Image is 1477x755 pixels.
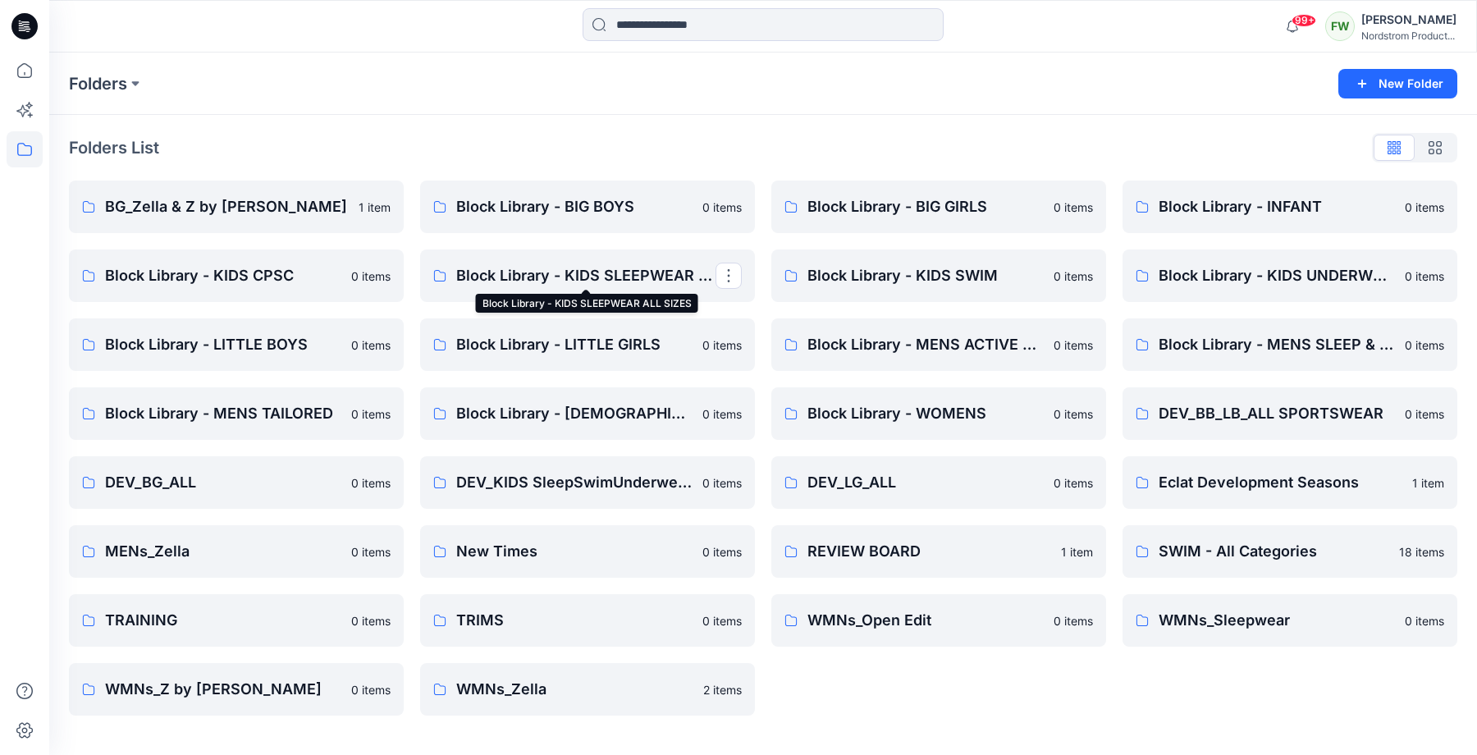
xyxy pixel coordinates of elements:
span: 99+ [1292,14,1316,27]
p: WMNs_Z by [PERSON_NAME] [105,678,341,701]
p: 0 items [351,474,391,492]
a: Block Library - MENS TAILORED0 items [69,387,404,440]
p: 0 items [351,543,391,561]
p: 1 item [1412,474,1444,492]
p: 0 items [1405,405,1444,423]
a: WMNs_Open Edit0 items [771,594,1106,647]
p: 0 items [351,336,391,354]
a: TRIMS0 items [420,594,755,647]
p: Block Library - [DEMOGRAPHIC_DATA] MENS - MISSY [456,402,693,425]
p: TRIMS [456,609,693,632]
p: 0 items [702,405,742,423]
p: DEV_LG_ALL [807,471,1044,494]
p: 0 items [351,268,391,285]
p: Eclat Development Seasons [1159,471,1402,494]
a: Block Library - MENS ACTIVE & SPORTSWEAR0 items [771,318,1106,371]
p: 0 items [1405,612,1444,629]
p: Block Library - LITTLE GIRLS [456,333,693,356]
a: WMNs_Z by [PERSON_NAME]0 items [69,663,404,716]
a: Block Library - BIG BOYS0 items [420,181,755,233]
p: 0 items [1054,336,1093,354]
p: 2 items [703,681,742,698]
p: 0 items [702,474,742,492]
a: Block Library - [DEMOGRAPHIC_DATA] MENS - MISSY0 items [420,387,755,440]
a: Block Library - KIDS SWIM0 items [771,249,1106,302]
button: New Folder [1338,69,1457,98]
p: Block Library - LITTLE BOYS [105,333,341,356]
p: SWIM - All Categories [1159,540,1389,563]
a: SWIM - All Categories18 items [1123,525,1457,578]
p: 18 items [1399,543,1444,561]
p: 0 items [1405,336,1444,354]
a: Folders [69,72,127,95]
a: WMNs_Zella2 items [420,663,755,716]
a: TRAINING0 items [69,594,404,647]
a: MENs_Zella0 items [69,525,404,578]
p: 0 items [351,681,391,698]
a: Block Library - BIG GIRLS0 items [771,181,1106,233]
p: DEV_BG_ALL [105,471,341,494]
p: 0 items [1054,474,1093,492]
p: WMNs_Zella [456,678,693,701]
p: Block Library - KIDS SWIM [807,264,1044,287]
p: Block Library - MENS TAILORED [105,402,341,425]
a: Block Library - KIDS UNDERWEAR ALL SIZES0 items [1123,249,1457,302]
p: New Times [456,540,693,563]
p: 0 items [1054,612,1093,629]
p: 0 items [702,543,742,561]
p: 0 items [1405,268,1444,285]
a: Block Library - WOMENS0 items [771,387,1106,440]
p: 1 item [1061,543,1093,561]
p: 0 items [1054,405,1093,423]
p: Block Library - WOMENS [807,402,1044,425]
p: 0 items [1054,199,1093,216]
a: WMNs_Sleepwear0 items [1123,594,1457,647]
p: TRAINING [105,609,341,632]
p: 0 items [351,612,391,629]
p: Folders List [69,135,159,160]
div: FW [1325,11,1355,41]
p: WMNs_Sleepwear [1159,609,1395,632]
a: DEV_KIDS SleepSwimUnderwear_ALL0 items [420,456,755,509]
a: New Times0 items [420,525,755,578]
a: Block Library - LITTLE GIRLS0 items [420,318,755,371]
a: Block Library - KIDS SLEEPWEAR ALL SIZES [420,249,755,302]
a: DEV_BG_ALL0 items [69,456,404,509]
p: Block Library - BIG BOYS [456,195,693,218]
a: Block Library - KIDS CPSC0 items [69,249,404,302]
a: BG_Zella & Z by [PERSON_NAME]1 item [69,181,404,233]
p: Block Library - MENS ACTIVE & SPORTSWEAR [807,333,1044,356]
a: Block Library - LITTLE BOYS0 items [69,318,404,371]
p: 0 items [702,199,742,216]
div: Nordstrom Product... [1361,30,1456,42]
a: DEV_LG_ALL0 items [771,456,1106,509]
p: 0 items [351,405,391,423]
p: Block Library - KIDS UNDERWEAR ALL SIZES [1159,264,1395,287]
p: BG_Zella & Z by [PERSON_NAME] [105,195,349,218]
p: 0 items [702,612,742,629]
a: REVIEW BOARD1 item [771,525,1106,578]
a: Eclat Development Seasons1 item [1123,456,1457,509]
p: Block Library - KIDS CPSC [105,264,341,287]
div: [PERSON_NAME] [1361,10,1456,30]
p: DEV_KIDS SleepSwimUnderwear_ALL [456,471,693,494]
p: Block Library - INFANT [1159,195,1395,218]
p: MENs_Zella [105,540,341,563]
p: 0 items [1054,268,1093,285]
p: Block Library - BIG GIRLS [807,195,1044,218]
p: 0 items [702,336,742,354]
a: DEV_BB_LB_ALL SPORTSWEAR0 items [1123,387,1457,440]
p: DEV_BB_LB_ALL SPORTSWEAR [1159,402,1395,425]
p: Block Library - MENS SLEEP & UNDERWEAR [1159,333,1395,356]
p: Block Library - KIDS SLEEPWEAR ALL SIZES [456,264,716,287]
p: WMNs_Open Edit [807,609,1044,632]
a: Block Library - MENS SLEEP & UNDERWEAR0 items [1123,318,1457,371]
p: 1 item [359,199,391,216]
a: Block Library - INFANT0 items [1123,181,1457,233]
p: REVIEW BOARD [807,540,1051,563]
p: 0 items [1405,199,1444,216]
